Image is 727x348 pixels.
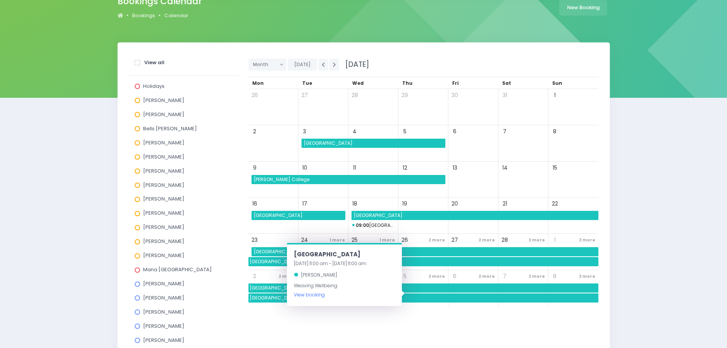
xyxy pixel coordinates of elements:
span: [PERSON_NAME] [143,238,184,245]
span: Weaving Wellbeing [294,282,337,298]
span: Takitimu Primary School [253,247,598,256]
span: 31 [500,90,510,100]
span: 10 [300,163,310,173]
button: [DATE] [288,58,317,71]
span: 14 [500,163,510,173]
span: 25 [350,235,360,245]
span: 16 [250,199,260,209]
span: [PERSON_NAME] [143,280,184,287]
span: 2 more [527,271,547,282]
span: [PERSON_NAME] [143,111,184,118]
span: Mararoa School [248,283,598,293]
span: Holidays [143,83,164,90]
span: Sun [552,80,562,86]
span: 13 [450,163,460,173]
span: [PERSON_NAME] [301,272,337,278]
span: 2 more [427,235,447,245]
span: 6 [450,271,460,282]
span: 27 [300,90,310,100]
span: [GEOGRAPHIC_DATA] [294,250,360,258]
a: Calendar [164,12,188,19]
span: 5 [400,271,410,282]
a: View booking [294,291,325,298]
span: [PERSON_NAME] [143,195,184,202]
span: 2 more [477,271,497,282]
span: 2 more [577,235,597,245]
span: James Hargest College [253,175,445,184]
span: 1 more [327,235,347,245]
span: 30 [450,90,460,100]
span: 23 [250,235,260,245]
span: Thu [402,80,413,86]
span: 26 [250,90,260,100]
span: 6 [450,126,460,137]
span: [PERSON_NAME] [143,308,184,316]
span: 29 [400,90,410,100]
span: 28 [500,235,510,245]
span: [PERSON_NAME] [143,337,184,344]
span: Mana [GEOGRAPHIC_DATA] [143,266,212,273]
span: [PERSON_NAME] [143,167,184,175]
span: 2 more [527,235,547,245]
span: 9 [250,163,260,173]
span: 8 [550,271,560,282]
span: [PERSON_NAME] [143,223,184,231]
span: 27 [450,235,460,245]
span: Mon [252,80,264,86]
span: [PERSON_NAME] [143,294,184,301]
span: 2 more [477,235,497,245]
span: 18 [350,199,360,209]
span: [DATE] [340,59,369,70]
span: [PERSON_NAME] [143,209,184,217]
span: 20 [450,199,460,209]
span: 4 [350,126,360,137]
span: 5 [400,126,410,137]
span: 1 [550,90,560,100]
span: [PERSON_NAME] [143,139,184,146]
span: New River Primary [353,211,598,220]
span: 17 [300,199,310,209]
span: 21 [500,199,510,209]
span: [PERSON_NAME] [143,97,184,104]
span: [PERSON_NAME] [143,181,184,189]
span: 19 [400,199,410,209]
span: 15 [550,163,560,173]
span: Tue [302,80,312,86]
div: [DATE] 11:00 am - [DATE] 11:00 am [294,259,395,268]
span: 2 more [277,271,297,282]
span: 3 [300,126,310,137]
span: 2 more [577,271,597,282]
span: Wed [352,80,364,86]
span: Tokanui School [248,293,598,303]
span: 8 [550,126,560,137]
span: Fri [452,80,459,86]
span: 7 [500,126,510,137]
span: 22 [550,199,560,209]
span: 7 [500,271,510,282]
span: Sat [502,80,511,86]
span: New River Primary [248,257,598,266]
span: 1 more [377,235,397,245]
span: 11 [350,163,360,173]
span: Tokanui School [352,221,395,230]
span: [PERSON_NAME] [143,153,184,160]
span: Takitimu Primary School [253,211,345,220]
span: 2 [250,271,260,282]
a: Bookings [132,12,155,19]
strong: 09:00 [356,222,369,228]
span: Fernworth Primary School [303,139,445,148]
span: Bells [PERSON_NAME] [143,125,197,132]
span: 24 [300,235,310,245]
span: [PERSON_NAME] [143,322,184,330]
span: 12 [400,163,410,173]
span: 26 [400,235,410,245]
span: Month [253,59,277,70]
strong: View all [144,59,164,66]
span: 1 [550,235,560,245]
span: 28 [350,90,360,100]
span: 2 more [427,271,447,282]
span: 2 [250,126,260,137]
span: [PERSON_NAME] [143,252,184,259]
button: Month [248,58,287,71]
